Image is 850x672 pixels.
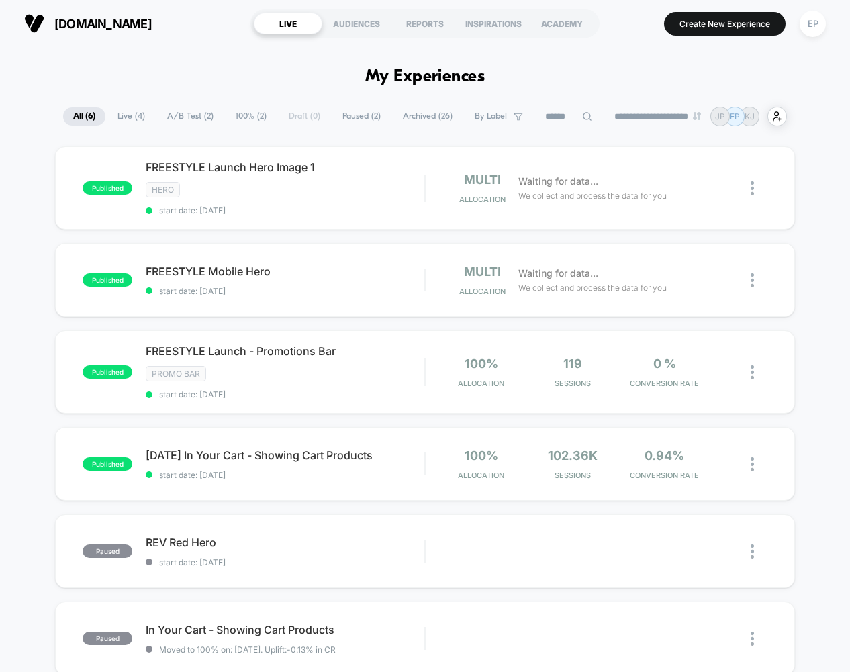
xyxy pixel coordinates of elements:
span: CONVERSION RATE [622,471,707,480]
p: EP [730,111,740,122]
span: published [83,365,132,379]
img: close [751,273,754,287]
p: JP [715,111,725,122]
div: ACADEMY [528,13,596,34]
span: 0 % [653,356,676,371]
span: Waiting for data... [518,266,598,281]
span: REV Red Hero [146,536,424,549]
img: close [751,544,754,559]
span: FREESTYLE Launch Hero Image 1 [146,160,424,174]
span: We collect and process the data for you [518,189,667,202]
span: Promo Bar [146,366,206,381]
span: 102.36k [548,448,598,463]
span: Allocation [459,287,506,296]
span: start date: [DATE] [146,470,424,480]
span: 100% ( 2 ) [226,107,277,126]
span: start date: [DATE] [146,389,424,399]
span: paused [83,544,132,558]
span: start date: [DATE] [146,286,424,296]
button: EP [796,10,830,38]
img: end [693,112,701,120]
span: 100% [465,448,498,463]
span: HERO [146,182,180,197]
span: multi [464,265,501,279]
span: published [83,273,132,287]
div: EP [800,11,826,37]
span: FREESTYLE Launch - Promotions Bar [146,344,424,358]
span: 0.94% [645,448,684,463]
span: Allocation [459,195,506,204]
span: published [83,181,132,195]
span: A/B Test ( 2 ) [157,107,224,126]
span: CONVERSION RATE [622,379,707,388]
span: Paused ( 2 ) [332,107,391,126]
img: close [751,457,754,471]
span: Waiting for data... [518,174,598,189]
span: All ( 6 ) [63,107,105,126]
span: start date: [DATE] [146,557,424,567]
span: Moved to 100% on: [DATE] . Uplift: -0.13% in CR [159,644,336,655]
img: close [751,365,754,379]
p: KJ [745,111,755,122]
span: We collect and process the data for you [518,281,667,294]
img: close [751,181,754,195]
span: published [83,457,132,471]
button: Create New Experience [664,12,786,36]
span: [DATE] In Your Cart - Showing Cart Products [146,448,424,462]
span: Sessions [530,471,615,480]
span: multi [464,173,501,187]
span: paused [83,632,132,645]
img: Visually logo [24,13,44,34]
span: 119 [563,356,582,371]
span: Sessions [530,379,615,388]
div: REPORTS [391,13,459,34]
span: Allocation [458,379,504,388]
span: FREESTYLE Mobile Hero [146,265,424,278]
span: 100% [465,356,498,371]
img: close [751,632,754,646]
span: start date: [DATE] [146,205,424,215]
div: LIVE [254,13,322,34]
span: Allocation [458,471,504,480]
h1: My Experiences [365,67,485,87]
span: [DOMAIN_NAME] [54,17,152,31]
button: [DOMAIN_NAME] [20,13,156,34]
span: Archived ( 26 ) [393,107,463,126]
span: Live ( 4 ) [107,107,155,126]
div: AUDIENCES [322,13,391,34]
span: In Your Cart - Showing Cart Products [146,623,424,636]
div: INSPIRATIONS [459,13,528,34]
span: By Label [475,111,507,122]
